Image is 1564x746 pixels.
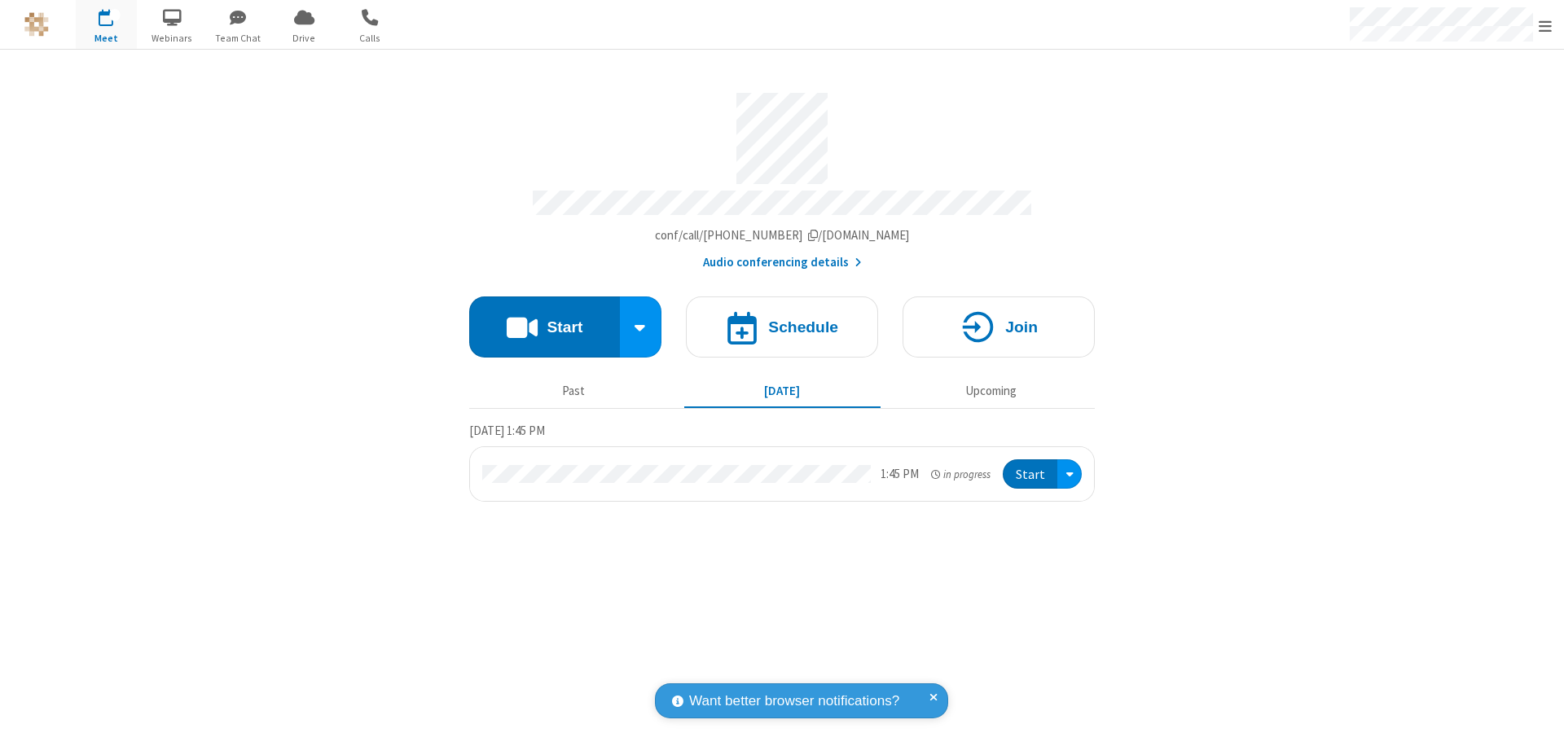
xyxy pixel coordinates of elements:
[931,467,991,482] em: in progress
[881,465,919,484] div: 1:45 PM
[689,691,899,712] span: Want better browser notifications?
[686,296,878,358] button: Schedule
[903,296,1095,358] button: Join
[208,31,269,46] span: Team Chat
[24,12,49,37] img: QA Selenium DO NOT DELETE OR CHANGE
[469,421,1095,502] section: Today's Meetings
[476,375,672,406] button: Past
[893,375,1089,406] button: Upcoming
[469,423,545,438] span: [DATE] 1:45 PM
[1005,319,1038,335] h4: Join
[142,31,203,46] span: Webinars
[110,9,121,21] div: 1
[469,296,620,358] button: Start
[547,319,582,335] h4: Start
[76,31,137,46] span: Meet
[469,81,1095,272] section: Account details
[620,296,662,358] div: Start conference options
[703,253,862,272] button: Audio conferencing details
[274,31,335,46] span: Drive
[768,319,838,335] h4: Schedule
[1057,459,1082,489] div: Open menu
[1523,704,1552,735] iframe: Chat
[340,31,401,46] span: Calls
[655,226,910,245] button: Copy my meeting room linkCopy my meeting room link
[1003,459,1057,489] button: Start
[655,227,910,243] span: Copy my meeting room link
[684,375,881,406] button: [DATE]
